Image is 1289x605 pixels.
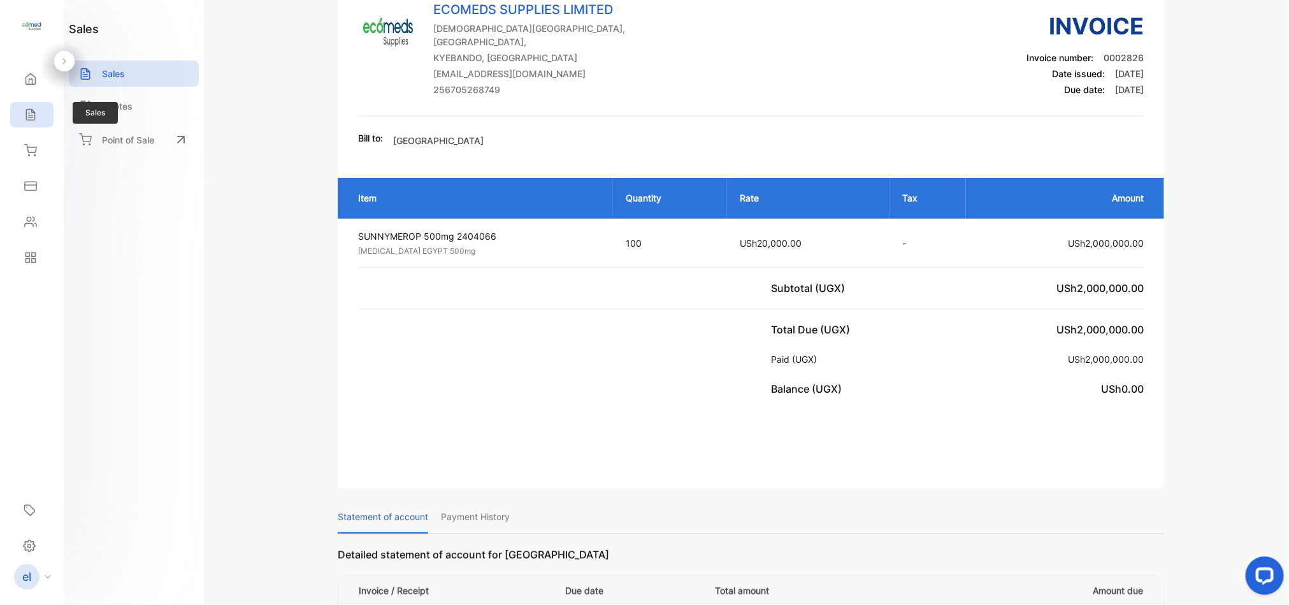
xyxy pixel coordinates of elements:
[902,191,953,205] p: Tax
[433,67,678,80] p: [EMAIL_ADDRESS][DOMAIN_NAME]
[433,51,678,64] p: KYEBANDO, [GEOGRAPHIC_DATA]
[358,245,603,257] p: [MEDICAL_DATA] EGYPT 500mg
[1052,68,1105,79] span: Date issued:
[902,237,953,250] p: -
[1064,84,1105,95] span: Due date:
[1068,238,1144,249] span: USh2,000,000.00
[393,134,484,147] p: [GEOGRAPHIC_DATA]
[358,191,600,205] p: Item
[740,238,802,249] span: USh20,000.00
[441,501,510,534] p: Payment History
[944,581,1143,597] p: Amount due
[772,322,856,337] p: Total Due (UGX)
[338,547,1164,575] p: Detailed statement of account for [GEOGRAPHIC_DATA]
[22,17,41,36] img: logo
[626,237,714,250] p: 100
[69,20,99,38] h1: sales
[359,581,549,597] p: Invoice / Receipt
[433,22,678,48] p: [DEMOGRAPHIC_DATA][GEOGRAPHIC_DATA], [GEOGRAPHIC_DATA],
[1104,52,1144,63] span: 0002826
[1235,551,1289,605] iframe: LiveChat chat widget
[1056,323,1144,336] span: USh2,000,000.00
[1101,383,1144,395] span: USh0.00
[772,353,823,366] p: Paid (UGX)
[772,381,847,397] p: Balance (UGX)
[22,569,31,585] p: el
[69,61,199,87] a: Sales
[69,126,199,154] a: Point of Sale
[69,93,199,119] a: Quotes
[433,83,678,96] p: 256705268749
[1056,282,1144,295] span: USh2,000,000.00
[102,133,154,147] p: Point of Sale
[1115,84,1144,95] span: [DATE]
[979,191,1144,205] p: Amount
[1026,9,1144,43] h3: Invoice
[102,99,133,113] p: Quotes
[566,581,689,597] p: Due date
[715,581,927,597] p: Total amount
[358,230,603,243] p: SUNNYMEROP 500mg 2404066
[626,191,714,205] p: Quantity
[772,281,851,296] p: Subtotal (UGX)
[1026,52,1093,63] span: Invoice number:
[73,102,118,124] span: Sales
[1115,68,1144,79] span: [DATE]
[102,67,125,80] p: Sales
[358,131,383,145] p: Bill to:
[1068,354,1144,365] span: USh2,000,000.00
[338,501,428,534] p: Statement of account
[740,191,877,205] p: Rate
